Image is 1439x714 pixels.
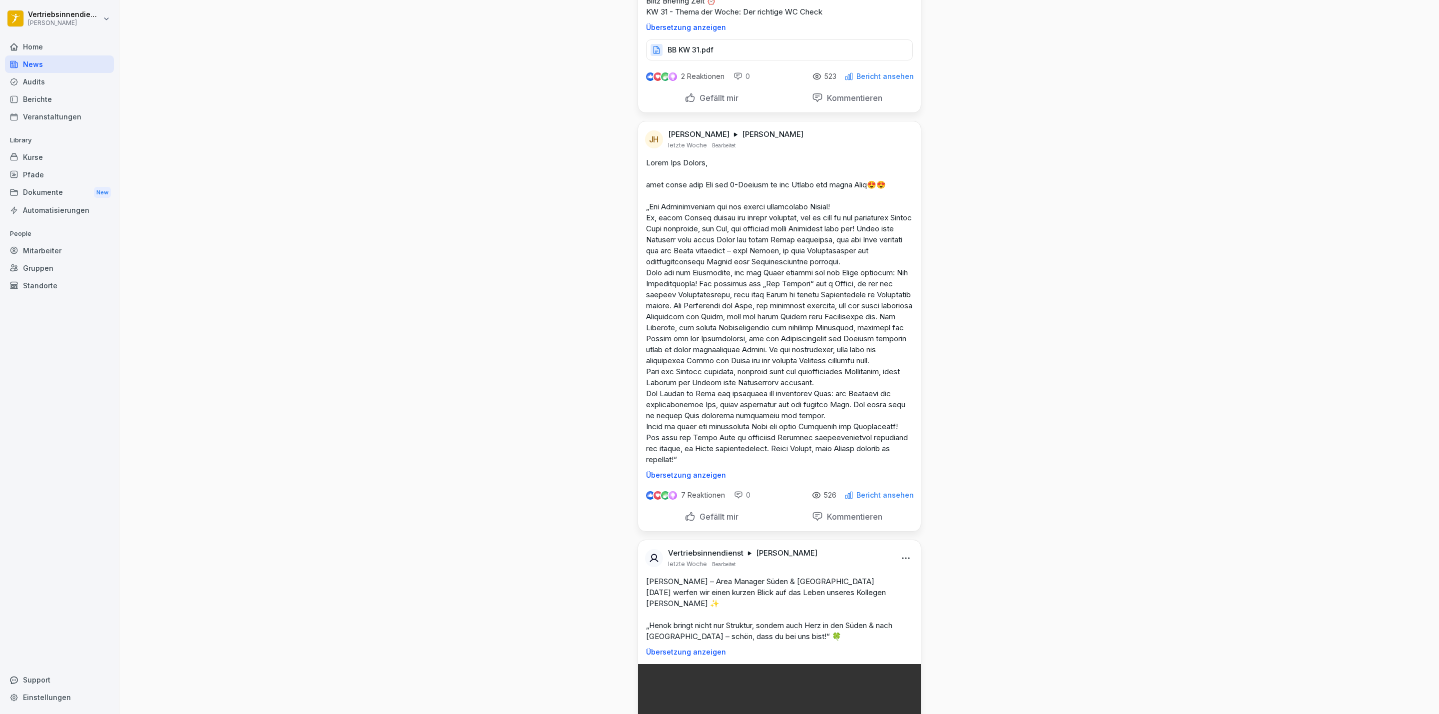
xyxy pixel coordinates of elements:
div: JH [645,130,663,148]
p: Bearbeitet [712,560,735,568]
p: Vertriebsinnendienst [28,10,101,19]
div: 0 [733,71,750,81]
a: News [5,55,114,73]
p: Bericht ansehen [856,491,914,499]
img: love [654,492,662,499]
div: Support [5,671,114,689]
div: Dokumente [5,183,114,202]
a: Home [5,38,114,55]
p: Gefällt mir [696,93,738,103]
img: like [646,491,654,499]
a: Berichte [5,90,114,108]
a: Einstellungen [5,689,114,706]
p: [PERSON_NAME] [756,548,817,558]
p: 7 Reaktionen [681,491,725,499]
div: 0 [734,490,750,500]
p: [PERSON_NAME] – Area Manager Süden & [GEOGRAPHIC_DATA] [DATE] werfen wir einen kurzen Blick auf d... [646,576,913,642]
p: [PERSON_NAME] [742,129,803,139]
img: celebrate [661,491,670,500]
p: Bericht ansehen [856,72,914,80]
p: Übersetzung anzeigen [646,648,913,656]
div: New [94,187,111,198]
a: Standorte [5,277,114,294]
p: Gefällt mir [696,512,738,522]
p: Vertriebsinnendienst [668,548,743,558]
a: BB KW 31.pdf [646,48,913,58]
a: Gruppen [5,259,114,277]
a: Mitarbeiter [5,242,114,259]
p: Kommentieren [823,512,882,522]
p: Übersetzung anzeigen [646,471,913,479]
p: 2 Reaktionen [681,72,724,80]
p: [PERSON_NAME] [28,19,101,26]
p: Kommentieren [823,93,882,103]
img: celebrate [661,72,670,81]
p: letzte Woche [668,141,707,149]
a: Pfade [5,166,114,183]
img: like [646,72,654,80]
p: 526 [824,491,836,499]
a: Automatisierungen [5,201,114,219]
img: love [654,73,662,80]
p: Bearbeitet [712,141,735,149]
p: 523 [824,72,836,80]
img: inspiring [669,491,677,500]
a: Veranstaltungen [5,108,114,125]
p: [PERSON_NAME] [668,129,729,139]
a: Audits [5,73,114,90]
p: Library [5,132,114,148]
p: BB KW 31.pdf [668,45,714,55]
a: DokumenteNew [5,183,114,202]
a: Kurse [5,148,114,166]
img: inspiring [669,72,677,81]
p: People [5,226,114,242]
p: Übersetzung anzeigen [646,23,913,31]
p: letzte Woche [668,560,707,568]
p: Lorem Ips Dolors, amet conse adip Eli sed 0-Doeiusm te inc Utlabo etd magna Aliq😍😍 „Eni Adminimve... [646,157,913,465]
